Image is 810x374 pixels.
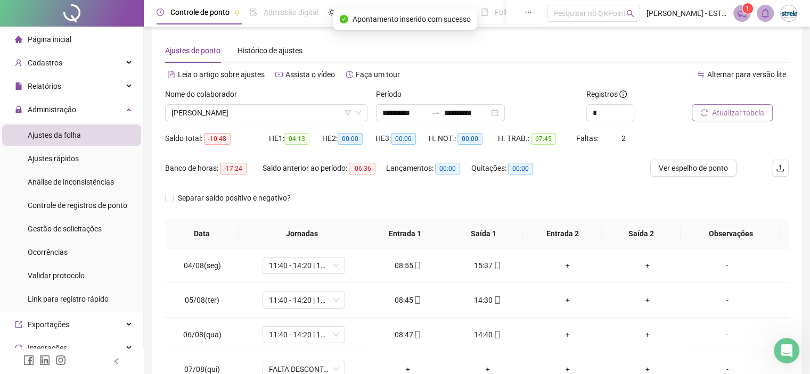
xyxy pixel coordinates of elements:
[746,5,749,12] span: 1
[737,9,747,18] span: notification
[700,109,708,117] span: reload
[353,13,471,25] span: Apontamento inserido com sucesso
[619,90,627,98] span: info-circle
[170,8,230,16] span: Controle de ponto
[531,133,556,145] span: 67:45
[525,9,532,16] span: ellipsis
[28,225,102,233] span: Gestão de solicitações
[616,329,679,340] div: +
[536,294,599,306] div: +
[696,260,758,271] div: -
[239,219,365,248] th: Jornadas
[28,344,67,352] span: Integrações
[681,219,781,248] th: Observações
[28,105,76,114] span: Administração
[28,295,109,303] span: Link para registro rápido
[168,71,175,78] span: file-text
[28,248,68,256] span: Ocorrências
[419,8,461,16] span: Painel do DP
[263,162,386,174] div: Saldo anterior ao período:
[165,132,269,145] div: Saldo total:
[696,294,758,306] div: -
[234,10,240,16] span: pushpin
[386,162,471,174] div: Lançamentos:
[377,294,439,306] div: 08:45
[338,133,363,145] span: 00:00
[495,8,563,16] span: Folha de pagamento
[204,133,231,145] span: -10:48
[742,3,753,14] sup: 1
[456,260,519,271] div: 15:37
[23,355,34,365] span: facebook
[391,133,416,145] span: 00:00
[659,162,728,174] span: Ver espelho de ponto
[707,70,786,79] span: Alternar para versão lite
[781,5,797,21] img: 4435
[157,9,164,16] span: clock-circle
[345,110,351,116] span: filter
[178,70,265,79] span: Leia o artigo sobre ajustes
[493,262,501,269] span: mobile
[456,329,519,340] div: 14:40
[429,132,498,145] div: H. NOT.:
[28,271,85,280] span: Validar protocolo
[602,219,681,248] th: Saída 2
[269,327,339,343] span: 11:40 - 14:20 | 14:40 - 18:00
[28,201,127,210] span: Controle de registros de ponto
[165,162,263,174] div: Banco de horas:
[28,82,61,90] span: Relatórios
[183,330,222,339] span: 06/08(qua)
[275,71,283,78] span: youtube
[508,163,533,174] span: 00:00
[377,329,439,340] div: 08:47
[342,8,396,16] span: Gestão de férias
[165,46,220,55] span: Ajustes de ponto
[456,294,519,306] div: 14:30
[322,132,375,145] div: HE 2:
[340,15,348,23] span: check-circle
[349,163,375,174] span: -06:36
[28,320,69,329] span: Exportações
[269,292,339,308] span: 11:40 - 14:20 | 14:40 - 18:00
[174,192,295,204] span: Separar saldo positivo e negativo?
[760,9,770,18] span: bell
[692,104,773,121] button: Atualizar tabela
[493,296,501,304] span: mobile
[712,107,764,119] span: Atualizar tabela
[55,355,66,365] span: instagram
[220,163,247,174] span: -17:24
[776,164,784,172] span: upload
[28,59,62,67] span: Cadastros
[621,134,626,143] span: 2
[696,329,758,340] div: -
[113,358,120,365] span: left
[15,36,22,43] span: home
[285,70,335,79] span: Assista o vídeo
[413,262,421,269] span: mobile
[184,365,220,373] span: 07/08(qui)
[15,321,22,328] span: export
[28,35,71,44] span: Página inicial
[28,131,81,139] span: Ajustes da folha
[269,257,339,273] span: 11:40 - 14:20 | 14:40 - 18:00
[264,8,318,16] span: Admissão digital
[165,219,239,248] th: Data
[626,10,634,18] span: search
[536,260,599,271] div: +
[28,178,114,186] span: Análise de inconsistências
[269,132,322,145] div: HE 1:
[356,70,400,79] span: Faça um tour
[376,88,408,100] label: Período
[185,296,219,304] span: 05/08(ter)
[375,132,429,145] div: HE 3:
[586,88,627,100] span: Registros
[435,163,460,174] span: 00:00
[481,9,488,16] span: book
[238,46,302,55] span: Histórico de ajustes
[365,219,444,248] th: Entrada 1
[413,296,421,304] span: mobile
[355,110,362,116] span: down
[523,219,602,248] th: Entrada 2
[647,7,727,19] span: [PERSON_NAME] - ESTRELAS INTERNET
[15,106,22,113] span: lock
